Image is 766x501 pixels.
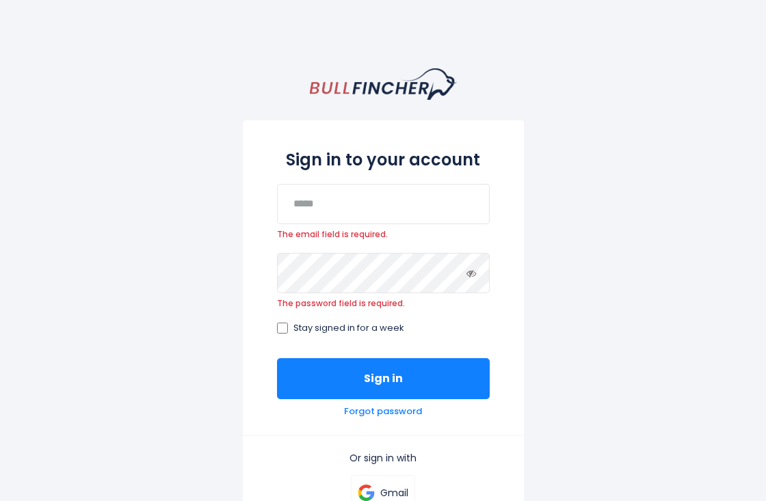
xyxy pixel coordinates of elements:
span: The password field is required. [277,298,490,309]
p: Or sign in with [277,452,490,464]
h2: Sign in to your account [277,150,490,170]
span: Stay signed in for a week [293,323,404,334]
p: Gmail [380,487,408,499]
input: Stay signed in for a week [277,323,288,334]
a: homepage [310,68,457,100]
span: The email field is required. [277,229,490,240]
a: Forgot password [344,406,422,418]
button: Sign in [277,358,490,399]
